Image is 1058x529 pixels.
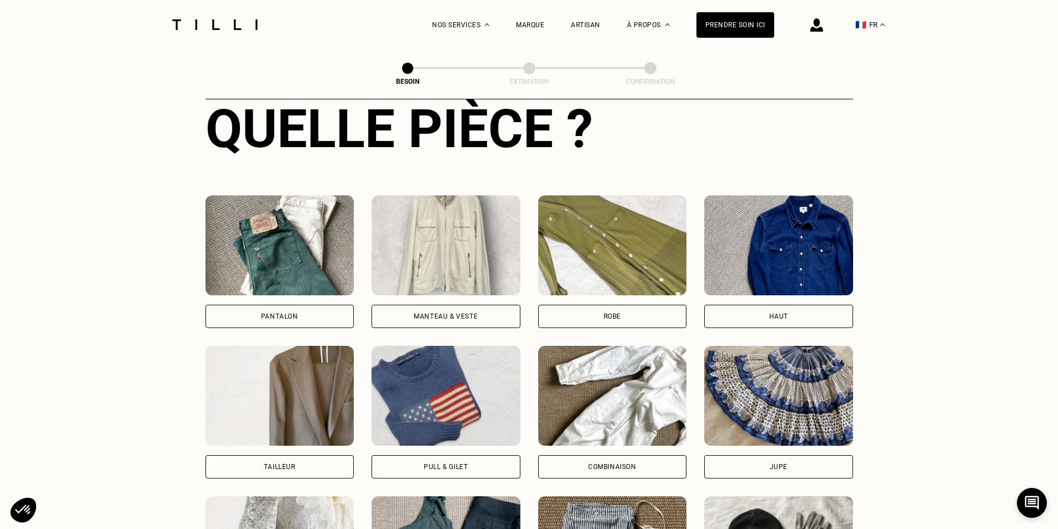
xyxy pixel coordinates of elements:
img: Tilli retouche votre Combinaison [538,346,687,446]
div: Robe [604,313,621,320]
img: Tilli retouche votre Manteau & Veste [372,195,520,295]
img: menu déroulant [880,23,885,26]
img: Tilli retouche votre Tailleur [205,346,354,446]
div: Jupe [770,463,788,470]
div: Combinaison [588,463,636,470]
div: Besoin [352,78,463,85]
div: Pull & gilet [424,463,468,470]
div: Tailleur [264,463,295,470]
img: Menu déroulant [485,23,489,26]
a: Marque [516,21,544,29]
img: Tilli retouche votre Robe [538,195,687,295]
img: Menu déroulant à propos [665,23,670,26]
div: Quelle pièce ? [205,98,853,160]
div: Haut [769,313,788,320]
img: Logo du service de couturière Tilli [168,19,262,30]
div: Confirmation [595,78,706,85]
img: Tilli retouche votre Pantalon [205,195,354,295]
div: Estimation [474,78,585,85]
div: Manteau & Veste [414,313,478,320]
div: Pantalon [261,313,298,320]
span: 🇫🇷 [855,19,866,30]
img: Tilli retouche votre Haut [704,195,853,295]
img: Tilli retouche votre Pull & gilet [372,346,520,446]
img: icône connexion [810,18,823,32]
img: Tilli retouche votre Jupe [704,346,853,446]
a: Prendre soin ici [696,12,774,38]
a: Artisan [571,21,600,29]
